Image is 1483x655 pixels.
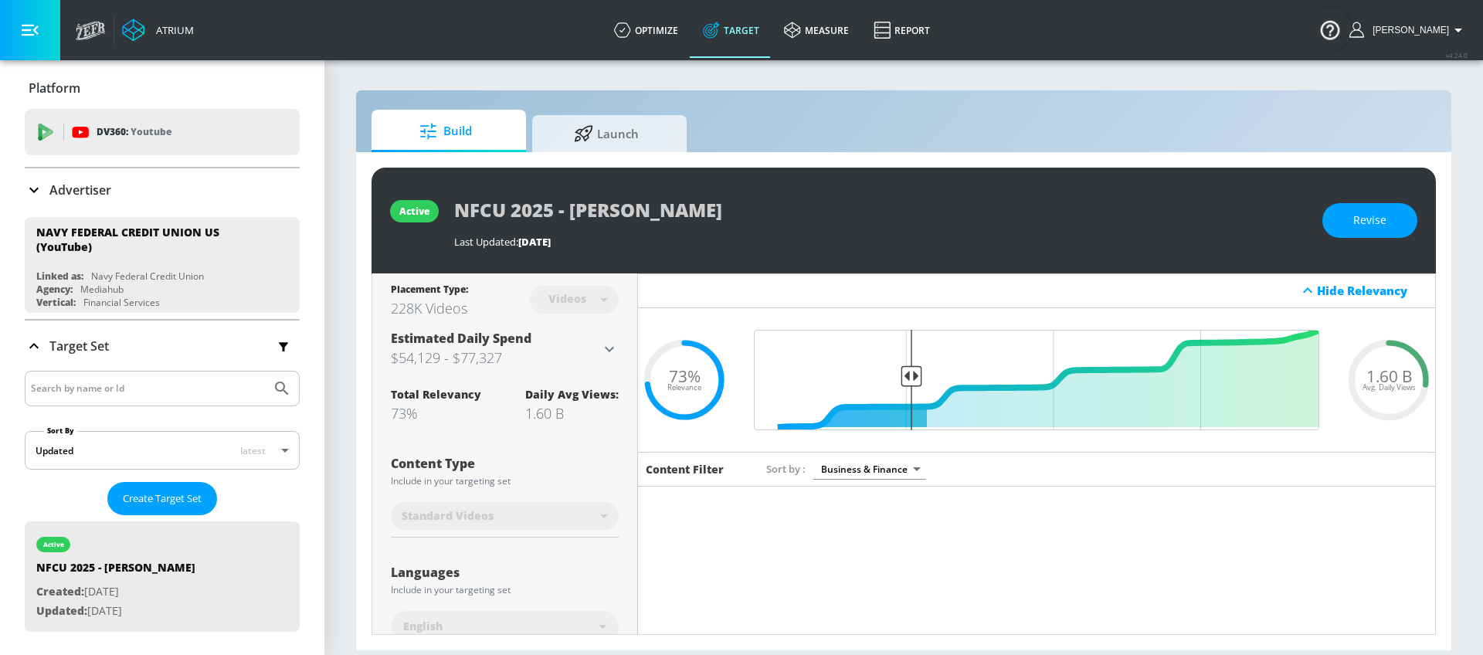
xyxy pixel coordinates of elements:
[122,19,194,42] a: Atrium
[772,2,861,58] a: measure
[44,426,77,436] label: Sort By
[25,168,300,212] div: Advertiser
[391,387,481,402] div: Total Relevancy
[391,457,619,470] div: Content Type
[525,404,619,423] div: 1.60 B
[691,2,772,58] a: Target
[36,560,195,582] div: NFCU 2025 - [PERSON_NAME]
[240,444,266,457] span: latest
[391,283,468,299] div: Placement Type:
[391,347,600,368] h3: $54,129 - $77,327
[766,462,806,476] span: Sort by
[36,584,84,599] span: Created:
[391,566,619,579] div: Languages
[1353,211,1386,230] span: Revise
[36,283,73,296] div: Agency:
[36,225,274,254] div: NAVY FEDERAL CREDIT UNION US (YouTube)
[646,462,724,477] h6: Content Filter
[25,109,300,155] div: DV360: Youtube
[1446,51,1468,59] span: v 4.24.0
[391,404,481,423] div: 73%
[548,115,665,152] span: Launch
[1363,384,1416,392] span: Avg. Daily Views
[49,338,109,355] p: Target Set
[391,477,619,486] div: Include in your targeting set
[525,387,619,402] div: Daily Avg Views:
[25,321,300,372] div: Target Set
[387,113,504,150] span: Build
[31,378,265,399] input: Search by name or Id
[391,611,619,642] div: English
[518,235,551,249] span: [DATE]
[667,384,701,392] span: Relevance
[25,521,300,632] div: activeNFCU 2025 - [PERSON_NAME]Created:[DATE]Updated:[DATE]
[43,541,64,548] div: active
[97,124,171,141] p: DV360:
[813,459,926,480] div: Business & Finance
[391,299,468,317] div: 228K Videos
[1349,21,1468,39] button: [PERSON_NAME]
[391,330,531,347] span: Estimated Daily Spend
[1366,25,1449,36] span: login as: kacey.labar@zefr.com
[746,330,1327,430] input: Final Threshold
[454,235,1307,249] div: Last Updated:
[541,292,594,305] div: Videos
[29,80,80,97] p: Platform
[36,602,195,621] p: [DATE]
[861,2,942,58] a: Report
[107,482,217,515] button: Create Target Set
[602,2,691,58] a: optimize
[80,283,124,296] div: Mediahub
[25,217,300,313] div: NAVY FEDERAL CREDIT UNION US (YouTube)Linked as:Navy Federal Credit UnionAgency:MediahubVertical:...
[638,273,1435,308] div: Hide Relevancy
[1322,203,1417,238] button: Revise
[36,603,87,618] span: Updated:
[25,66,300,110] div: Platform
[131,124,171,140] p: Youtube
[83,296,160,309] div: Financial Services
[669,368,701,384] span: 73%
[391,585,619,595] div: Include in your targeting set
[36,582,195,602] p: [DATE]
[399,205,429,218] div: active
[402,508,494,524] span: Standard Videos
[1317,283,1427,298] div: Hide Relevancy
[49,182,111,199] p: Advertiser
[123,490,202,507] span: Create Target Set
[1366,368,1412,384] span: 1.60 B
[36,444,73,457] div: Updated
[1308,8,1352,51] button: Open Resource Center
[403,619,443,634] span: English
[391,330,619,368] div: Estimated Daily Spend$54,129 - $77,327
[91,270,204,283] div: Navy Federal Credit Union
[36,296,76,309] div: Vertical:
[36,270,83,283] div: Linked as:
[150,23,194,37] div: Atrium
